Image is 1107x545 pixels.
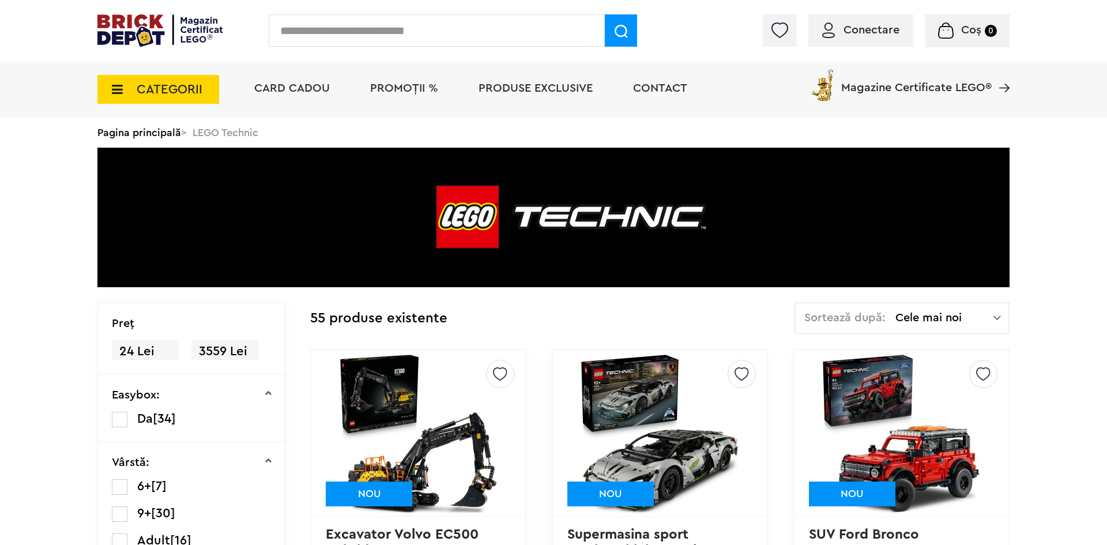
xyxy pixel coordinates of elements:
[153,412,176,425] span: [34]
[985,25,997,37] small: 0
[338,352,499,514] img: Excavator Volvo EC500 Hybrid
[112,457,149,468] p: Vârstă:
[112,389,160,401] p: Easybox:
[254,82,330,94] a: Card Cadou
[633,82,687,94] a: Contact
[137,480,151,493] span: 6+
[961,24,981,36] span: Coș
[112,340,179,363] span: 24 Lei
[579,352,740,514] img: Supermasina sport Lamborghini Revuelto
[809,528,919,542] a: SUV Ford Bronco
[310,302,447,335] div: 55 produse existente
[992,67,1010,78] a: Magazine Certificate LEGO®
[479,82,593,94] a: Produse exclusive
[370,82,438,94] a: PROMOȚII %
[841,67,992,93] span: Magazine Certificate LEGO®
[97,118,1010,148] div: > LEGO Technic
[137,507,151,520] span: 9+
[97,127,181,138] a: Pagina principală
[822,24,899,36] a: Conectare
[191,340,258,363] span: 3559 Lei
[326,482,412,506] div: NOU
[137,412,153,425] span: Da
[97,148,1010,287] img: LEGO Technic
[820,352,982,514] img: SUV Ford Bronco
[895,312,993,324] span: Cele mai noi
[151,507,175,520] span: [30]
[809,482,895,506] div: NOU
[844,24,899,36] span: Conectare
[804,312,886,324] span: Sortează după:
[137,83,202,96] span: CATEGORII
[151,480,167,493] span: [7]
[567,482,654,506] div: NOU
[112,318,134,329] p: Preţ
